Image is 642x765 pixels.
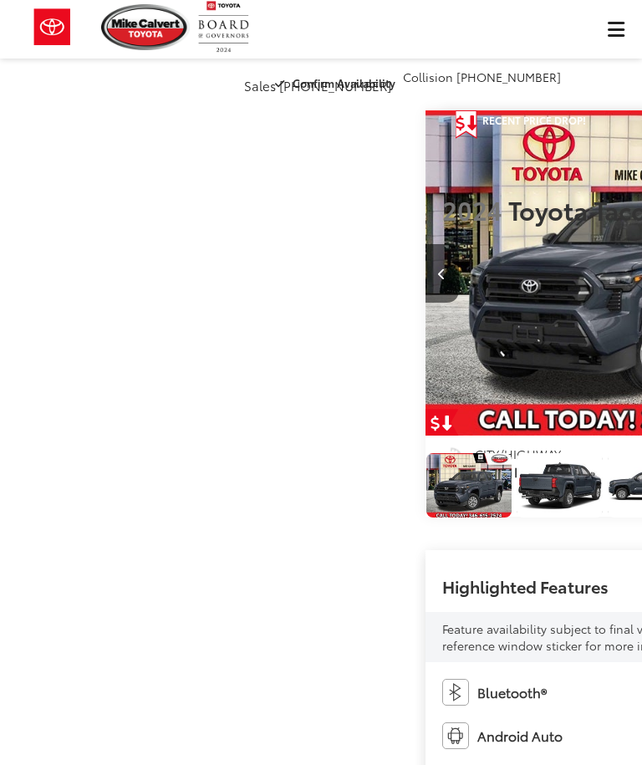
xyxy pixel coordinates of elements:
img: Mike Calvert Toyota [101,4,190,50]
a: Expand Photo 1 [517,453,602,518]
img: Bluetooth® [442,679,469,706]
img: 2024 Toyota Tacoma SR [425,452,512,518]
span: 2024 [442,191,502,227]
span: Recent Price Drop! [482,113,586,127]
span: Get Price Drop Alert [456,110,477,139]
a: Expand Photo 0 [426,453,512,518]
a: Get Price Drop Alert [425,409,459,436]
span: Android Auto [477,727,563,746]
button: Previous image [425,244,459,303]
span: Collision [403,69,453,85]
span: Bluetooth® [477,683,547,702]
span: [PHONE_NUMBER] [456,69,561,85]
span: [PHONE_NUMBER] [279,76,391,94]
span: Sales [244,76,276,94]
h2: Highlighted Features [442,577,609,595]
img: Android Auto [442,722,469,749]
img: 2024 Toyota Tacoma SR [516,452,603,518]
